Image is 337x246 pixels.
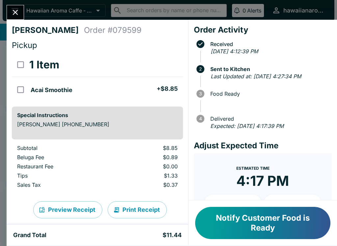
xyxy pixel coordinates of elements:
span: Received [207,41,332,47]
h6: Special Instructions [17,112,178,118]
table: orders table [12,145,183,191]
p: Subtotal [17,145,108,151]
p: $0.00 [118,163,178,170]
table: orders table [12,53,183,101]
button: Print Receipt [108,201,167,218]
em: [DATE] 4:12:39 PM [211,48,258,55]
span: Sent to Kitchen [207,66,332,72]
span: Pickup [12,40,37,50]
em: Last Updated at: [DATE] 4:27:34 PM [211,73,301,80]
em: Expected: [DATE] 4:17:39 PM [210,123,284,129]
p: Beluga Fee [17,154,108,160]
p: Restaurant Fee [17,163,108,170]
button: + 20 [264,195,321,211]
h4: [PERSON_NAME] [12,25,84,35]
p: $8.85 [118,145,178,151]
p: Sales Tax [17,182,108,188]
h4: Order Activity [194,25,332,35]
text: 3 [199,91,202,96]
button: Notify Customer Food is Ready [195,207,330,239]
h5: Grand Total [13,231,46,239]
button: + 10 [204,195,262,211]
p: Tips [17,172,108,179]
h4: Adjust Expected Time [194,141,332,151]
h5: + $8.85 [157,85,178,93]
span: Estimated Time [236,166,270,171]
p: $0.37 [118,182,178,188]
p: [PERSON_NAME] [PHONE_NUMBER] [17,121,178,128]
span: Delivered [207,116,332,122]
text: 2 [199,66,202,72]
button: Preview Receipt [33,201,102,218]
p: $1.33 [118,172,178,179]
h4: Order # 079599 [84,25,142,35]
p: $0.89 [118,154,178,160]
text: 4 [199,116,202,121]
span: Food Ready [207,91,332,97]
h5: Acai Smoothie [31,86,72,94]
time: 4:17 PM [236,172,289,189]
h5: $11.44 [163,231,182,239]
h3: 1 Item [29,58,59,71]
button: Close [7,5,24,19]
